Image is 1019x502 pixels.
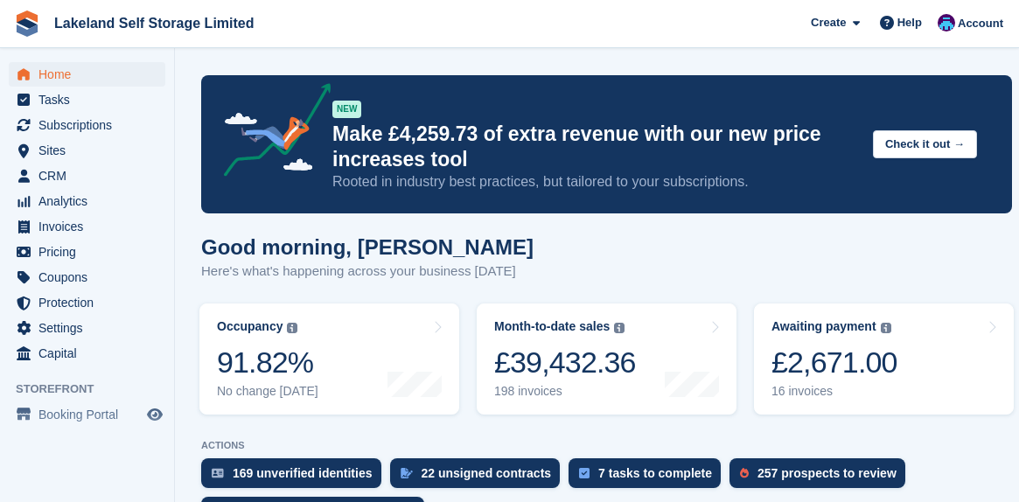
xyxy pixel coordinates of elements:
a: 169 unverified identities [201,458,390,497]
span: Pricing [38,240,143,264]
a: menu [9,214,165,239]
div: 91.82% [217,345,318,380]
span: Create [811,14,846,31]
div: Awaiting payment [771,319,876,334]
a: menu [9,138,165,163]
span: Booking Portal [38,402,143,427]
img: price-adjustments-announcement-icon-8257ccfd72463d97f412b2fc003d46551f7dbcb40ab6d574587a9cd5c0d94... [209,83,332,183]
img: David Dickson [938,14,955,31]
a: menu [9,316,165,340]
p: Rooted in industry best practices, but tailored to your subscriptions. [332,172,859,192]
span: CRM [38,164,143,188]
a: Awaiting payment £2,671.00 16 invoices [754,303,1014,415]
div: Month-to-date sales [494,319,610,334]
a: menu [9,240,165,264]
div: NEW [332,101,361,118]
div: Occupancy [217,319,283,334]
span: Account [958,15,1003,32]
span: Subscriptions [38,113,143,137]
a: menu [9,265,165,289]
img: stora-icon-8386f47178a22dfd0bd8f6a31ec36ba5ce8667c1dd55bd0f319d3a0aa187defe.svg [14,10,40,37]
div: £2,671.00 [771,345,897,380]
img: task-75834270c22a3079a89374b754ae025e5fb1db73e45f91037f5363f120a921f8.svg [579,468,590,478]
p: ACTIONS [201,440,1012,451]
span: Capital [38,341,143,366]
p: Here's what's happening across your business [DATE] [201,261,534,282]
a: Occupancy 91.82% No change [DATE] [199,303,459,415]
span: Invoices [38,214,143,239]
p: Make £4,259.73 of extra revenue with our new price increases tool [332,122,859,172]
a: menu [9,341,165,366]
span: Tasks [38,87,143,112]
span: Coupons [38,265,143,289]
div: No change [DATE] [217,384,318,399]
a: menu [9,62,165,87]
img: verify_identity-adf6edd0f0f0b5bbfe63781bf79b02c33cf7c696d77639b501bdc392416b5a36.svg [212,468,224,478]
a: 7 tasks to complete [569,458,729,497]
button: Check it out → [873,130,977,159]
a: menu [9,113,165,137]
span: Protection [38,290,143,315]
div: £39,432.36 [494,345,636,380]
a: 257 prospects to review [729,458,914,497]
img: prospect-51fa495bee0391a8d652442698ab0144808aea92771e9ea1ae160a38d050c398.svg [740,468,749,478]
a: menu [9,290,165,315]
a: menu [9,87,165,112]
a: 22 unsigned contracts [390,458,569,497]
a: Month-to-date sales £39,432.36 198 invoices [477,303,736,415]
a: Preview store [144,404,165,425]
span: Sites [38,138,143,163]
div: 16 invoices [771,384,897,399]
a: menu [9,189,165,213]
span: Home [38,62,143,87]
span: Help [897,14,922,31]
h1: Good morning, [PERSON_NAME] [201,235,534,259]
a: menu [9,402,165,427]
img: icon-info-grey-7440780725fd019a000dd9b08b2336e03edf1995a4989e88bcd33f0948082b44.svg [287,323,297,333]
div: 257 prospects to review [757,466,897,480]
span: Storefront [16,380,174,398]
span: Settings [38,316,143,340]
div: 169 unverified identities [233,466,373,480]
a: menu [9,164,165,188]
div: 198 invoices [494,384,636,399]
div: 22 unsigned contracts [422,466,552,480]
img: icon-info-grey-7440780725fd019a000dd9b08b2336e03edf1995a4989e88bcd33f0948082b44.svg [881,323,891,333]
a: Lakeland Self Storage Limited [47,9,262,38]
span: Analytics [38,189,143,213]
img: contract_signature_icon-13c848040528278c33f63329250d36e43548de30e8caae1d1a13099fd9432cc5.svg [401,468,413,478]
div: 7 tasks to complete [598,466,712,480]
img: icon-info-grey-7440780725fd019a000dd9b08b2336e03edf1995a4989e88bcd33f0948082b44.svg [614,323,625,333]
